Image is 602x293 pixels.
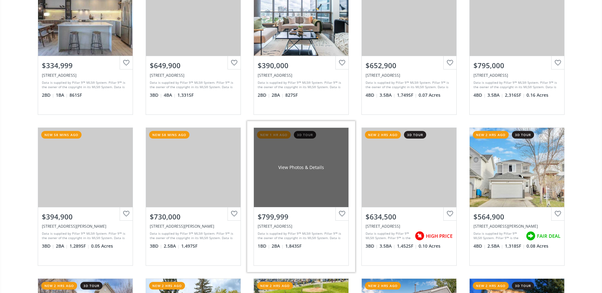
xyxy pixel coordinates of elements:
[386,164,432,171] div: View Photos & Details
[177,92,194,98] span: 1,331 SF
[69,92,82,98] span: 861 SF
[380,92,395,98] span: 3.5 BA
[247,121,355,272] a: new 1 hr ago3d tourView Photos & Details$799,999[STREET_ADDRESS]Data is supplied by Pillar 9™ MLS...
[164,243,180,249] span: 2.5 BA
[56,243,68,249] span: 2 BA
[278,13,324,19] div: View Photos & Details
[285,243,301,249] span: 1,843 SF
[150,80,235,90] div: Data is supplied by Pillar 9™ MLS® System. Pillar 9™ is the owner of the copyright in its MLS® Sy...
[170,164,216,171] div: View Photos & Details
[366,92,378,98] span: 4 BD
[42,73,129,78] div: 1330 15 Avenue SW #407, Calgary, AB T3C 3N7
[355,121,463,272] a: new 2 hrs ago3d tour$634,500[STREET_ADDRESS]Data is supplied by Pillar 9™ MLS® System. Pillar 9™ ...
[366,212,453,222] div: $634,500
[526,92,548,98] span: 0.16 Acres
[526,243,548,249] span: 0.08 Acres
[272,243,284,249] span: 2 BA
[473,231,523,241] div: Data is supplied by Pillar 9™ MLS® System. Pillar 9™ is the owner of the copyright in its MLS® Sy...
[258,231,343,241] div: Data is supplied by Pillar 9™ MLS® System. Pillar 9™ is the owner of the copyright in its MLS® Sy...
[150,224,237,229] div: 4060 Kovitz Lane NW, Calgary, AB T3B 6H3
[258,61,345,70] div: $390,000
[380,243,395,249] span: 3.5 BA
[56,92,68,98] span: 1 BA
[258,73,345,78] div: 220 12 Avenue SE #1001, Calgary, AB T2G0R5
[494,164,540,171] div: View Photos & Details
[494,13,540,19] div: View Photos & Details
[473,212,560,222] div: $564,900
[397,243,417,249] span: 1,452 SF
[537,233,560,239] span: FAIR DEAL
[426,233,453,239] span: HIGH PRICE
[164,92,176,98] span: 4 BA
[366,243,378,249] span: 3 BD
[42,61,129,70] div: $334,999
[42,212,129,222] div: $394,900
[258,224,345,229] div: 519 17 Avenue SW #810, Calgary, AB T2S 0A9
[473,73,560,78] div: 160 Royal Oak Heights NW, Calgary, AB T3G5V3
[386,13,432,19] div: View Photos & Details
[473,224,560,229] div: 59 Martin Crossing Park NE, Calgary, AB T3J 3N6
[366,231,412,241] div: Data is supplied by Pillar 9™ MLS® System. Pillar 9™ is the owner of the copyright in its MLS® Sy...
[69,243,89,249] span: 1,289 SF
[487,243,503,249] span: 2.5 BA
[524,230,537,242] img: rating icon
[139,121,247,272] a: new 58 mins ago$730,000[STREET_ADDRESS][PERSON_NAME]Data is supplied by Pillar 9™ MLS® System. Pi...
[150,73,237,78] div: 2408 24A Street SW #1, Calgary, AB T3E 1W1
[419,243,440,249] span: 0.10 Acres
[473,61,560,70] div: $795,000
[31,121,139,272] a: new 58 mins ago$394,900[STREET_ADDRESS][PERSON_NAME]Data is supplied by Pillar 9™ MLS® System. Pi...
[366,80,451,90] div: Data is supplied by Pillar 9™ MLS® System. Pillar 9™ is the owner of the copyright in its MLS® Sy...
[366,61,453,70] div: $652,900
[150,92,162,98] span: 3 BD
[366,73,453,78] div: 140 Saddlehorn Crescent NE, Calgary, AB T3J 4M1
[91,243,113,249] span: 0.05 Acres
[42,92,54,98] span: 2 BD
[258,92,270,98] span: 2 BD
[278,164,324,171] div: View Photos & Details
[505,92,525,98] span: 2,316 SF
[473,92,486,98] span: 4 BD
[170,13,216,19] div: View Photos & Details
[285,92,298,98] span: 827 SF
[63,13,108,19] div: View Photos & Details
[463,121,571,272] a: new 2 hrs ago3d tour$564,900[STREET_ADDRESS][PERSON_NAME]Data is supplied by Pillar 9™ MLS® Syste...
[419,92,440,98] span: 0.07 Acres
[150,212,237,222] div: $730,000
[272,92,284,98] span: 2 BA
[505,243,525,249] span: 1,318 SF
[397,92,417,98] span: 1,749 SF
[258,243,270,249] span: 1 BD
[150,231,235,241] div: Data is supplied by Pillar 9™ MLS® System. Pillar 9™ is the owner of the copyright in its MLS® Sy...
[42,243,54,249] span: 3 BD
[258,212,345,222] div: $799,999
[42,80,127,90] div: Data is supplied by Pillar 9™ MLS® System. Pillar 9™ is the owner of the copyright in its MLS® Sy...
[413,230,426,242] img: rating icon
[366,224,453,229] div: 56 Hidden Spring Place NW, Calgary, AB T3A5H6
[42,231,127,241] div: Data is supplied by Pillar 9™ MLS® System. Pillar 9™ is the owner of the copyright in its MLS® Sy...
[473,243,486,249] span: 4 BD
[150,243,162,249] span: 3 BD
[258,80,343,90] div: Data is supplied by Pillar 9™ MLS® System. Pillar 9™ is the owner of the copyright in its MLS® Sy...
[150,61,237,70] div: $649,900
[487,92,503,98] span: 3.5 BA
[42,224,129,229] div: 127 Martin Crossing Court NE, Calgary, AB T3J 3P3
[473,80,559,90] div: Data is supplied by Pillar 9™ MLS® System. Pillar 9™ is the owner of the copyright in its MLS® Sy...
[181,243,197,249] span: 1,497 SF
[63,164,108,171] div: View Photos & Details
